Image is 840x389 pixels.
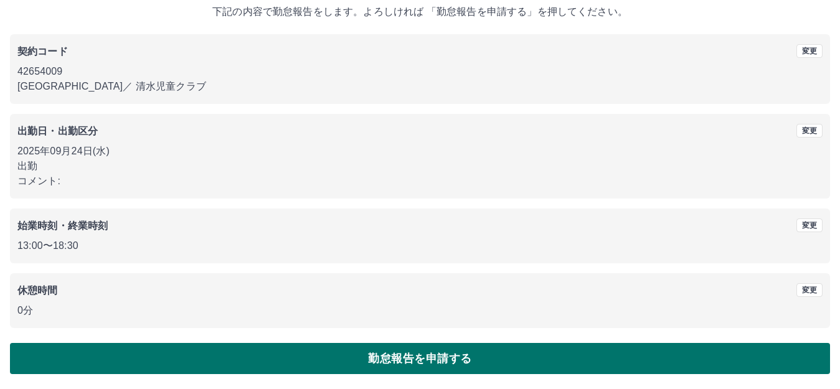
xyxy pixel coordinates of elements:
p: コメント: [17,174,823,189]
button: 変更 [796,283,823,297]
p: 0分 [17,303,823,318]
p: 出勤 [17,159,823,174]
button: 変更 [796,124,823,138]
p: [GEOGRAPHIC_DATA] ／ 清水児童クラブ [17,79,823,94]
p: 2025年09月24日(水) [17,144,823,159]
button: 勤怠報告を申請する [10,343,830,374]
p: 下記の内容で勤怠報告をします。よろしければ 「勤怠報告を申請する」を押してください。 [10,4,830,19]
button: 変更 [796,44,823,58]
button: 変更 [796,218,823,232]
b: 契約コード [17,46,68,57]
b: 始業時刻・終業時刻 [17,220,108,231]
b: 出勤日・出勤区分 [17,126,98,136]
p: 42654009 [17,64,823,79]
p: 13:00 〜 18:30 [17,238,823,253]
b: 休憩時間 [17,285,58,296]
